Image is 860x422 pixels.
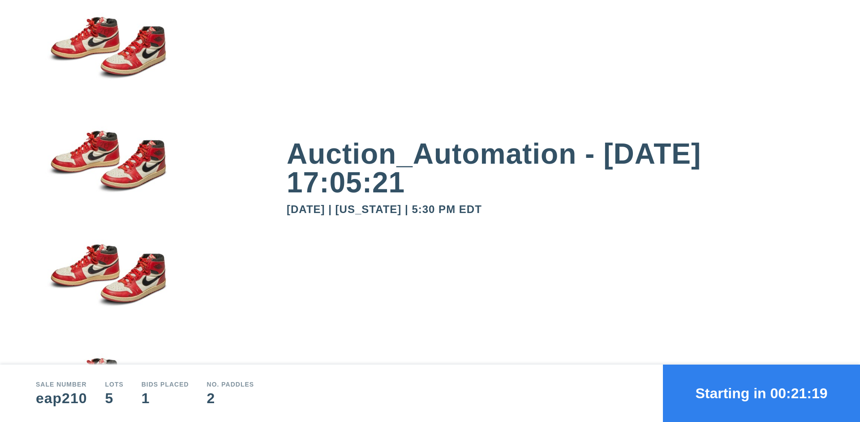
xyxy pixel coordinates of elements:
div: Bids Placed [142,381,189,387]
img: small [36,116,179,230]
div: Lots [105,381,123,387]
div: 5 [105,391,123,405]
div: [DATE] | [US_STATE] | 5:30 PM EDT [287,204,824,215]
div: No. Paddles [207,381,254,387]
img: small [36,230,179,344]
div: eap210 [36,391,87,405]
div: 2 [207,391,254,405]
div: Sale number [36,381,87,387]
div: 1 [142,391,189,405]
div: Auction_Automation - [DATE] 17:05:21 [287,139,824,197]
img: small [36,2,179,116]
button: Starting in 00:21:19 [663,365,860,422]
